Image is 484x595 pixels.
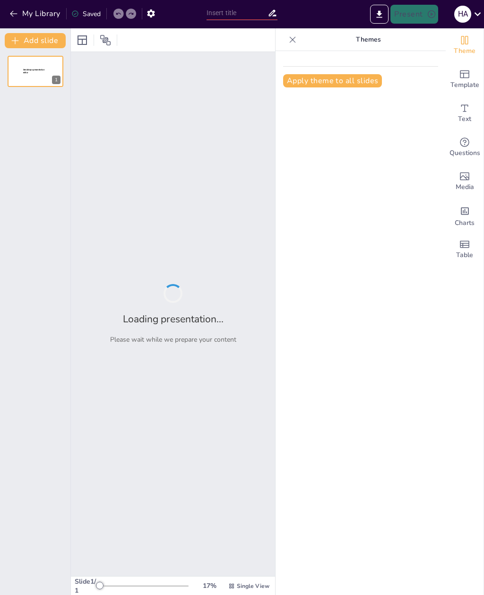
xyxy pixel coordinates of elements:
span: Single View [237,582,269,590]
span: Sendsteps presentation editor [23,69,44,74]
button: Add slide [5,33,66,48]
div: Add a table [446,233,484,267]
p: Please wait while we prepare your content [110,335,236,344]
button: H A [454,5,471,24]
button: Export to PowerPoint [370,5,389,24]
div: Add text boxes [446,96,484,130]
div: H A [454,6,471,23]
button: My Library [7,6,64,21]
div: 1 [52,76,60,84]
div: 17 % [198,581,221,590]
p: Themes [300,28,436,51]
span: Theme [454,46,475,56]
div: Saved [71,9,101,18]
button: Apply theme to all slides [283,74,382,87]
div: Change the overall theme [446,28,484,62]
div: Get real-time input from your audience [446,130,484,164]
span: Position [100,34,111,46]
div: Add ready made slides [446,62,484,96]
span: Media [456,182,474,192]
span: Template [450,80,479,90]
button: Present [390,5,438,24]
div: Slide 1 / 1 [75,577,98,595]
div: Layout [75,33,90,48]
div: Add charts and graphs [446,198,484,233]
span: Text [458,114,471,124]
div: Add images, graphics, shapes or video [446,164,484,198]
div: 1 [8,56,63,87]
span: Charts [455,218,475,228]
input: Insert title [207,6,268,20]
span: Questions [449,148,480,158]
h2: Loading presentation... [123,312,224,326]
span: Table [456,250,473,260]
